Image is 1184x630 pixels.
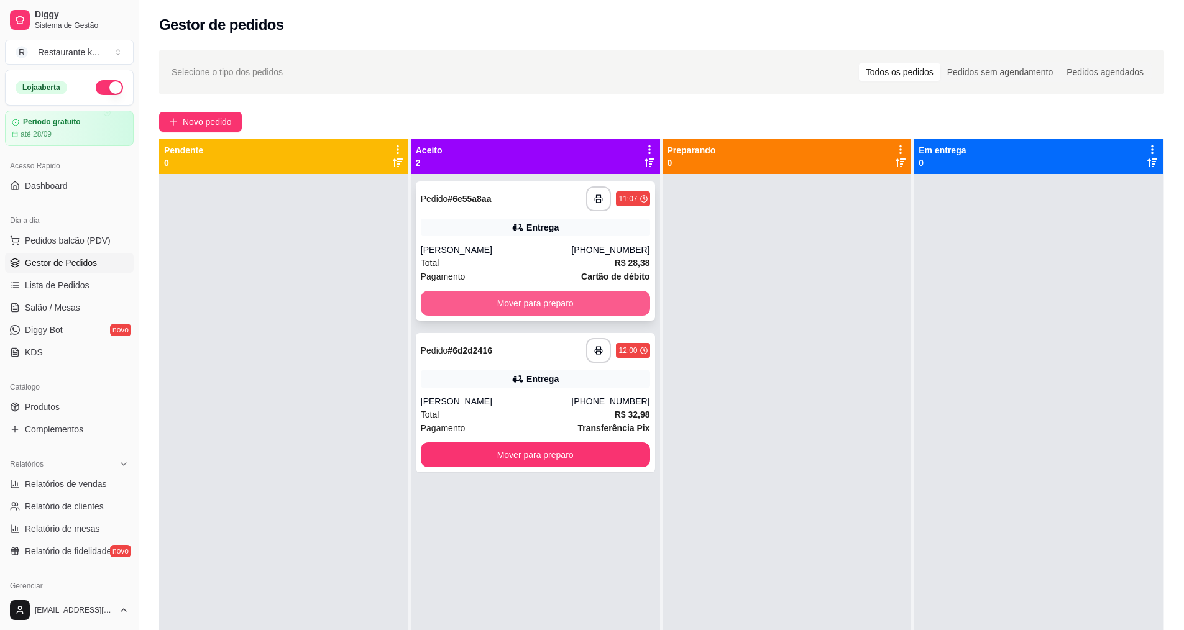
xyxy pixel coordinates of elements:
[35,9,129,21] span: Diggy
[668,144,716,157] p: Preparando
[25,180,68,192] span: Dashboard
[5,342,134,362] a: KDS
[5,156,134,176] div: Acesso Rápido
[421,256,439,270] span: Total
[416,144,443,157] p: Aceito
[5,519,134,539] a: Relatório de mesas
[421,345,448,355] span: Pedido
[421,421,466,435] span: Pagamento
[5,320,134,340] a: Diggy Botnovo
[618,194,637,204] div: 11:07
[5,419,134,439] a: Complementos
[25,234,111,247] span: Pedidos balcão (PDV)
[578,423,650,433] strong: Transferência Pix
[416,157,443,169] p: 2
[5,541,134,561] a: Relatório de fidelidadenovo
[25,346,43,358] span: KDS
[5,595,134,625] button: [EMAIL_ADDRESS][DOMAIN_NAME]
[5,496,134,516] a: Relatório de clientes
[96,80,123,95] button: Alterar Status
[5,253,134,273] a: Gestor de Pedidos
[571,395,649,408] div: [PHONE_NUMBER]
[5,377,134,397] div: Catálogo
[5,211,134,231] div: Dia a dia
[16,81,67,94] div: Loja aberta
[615,409,650,419] strong: R$ 32,98
[5,111,134,146] a: Período gratuitoaté 28/09
[526,221,559,234] div: Entrega
[5,298,134,317] a: Salão / Mesas
[5,474,134,494] a: Relatórios de vendas
[618,345,637,355] div: 12:00
[581,272,649,281] strong: Cartão de débito
[421,194,448,204] span: Pedido
[16,46,28,58] span: R
[421,408,439,421] span: Total
[25,401,60,413] span: Produtos
[5,275,134,295] a: Lista de Pedidos
[159,112,242,132] button: Novo pedido
[35,21,129,30] span: Sistema de Gestão
[919,157,966,169] p: 0
[23,117,81,127] article: Período gratuito
[10,459,44,469] span: Relatórios
[421,395,572,408] div: [PERSON_NAME]
[940,63,1060,81] div: Pedidos sem agendamento
[25,301,80,314] span: Salão / Mesas
[25,545,111,557] span: Relatório de fidelidade
[25,523,100,535] span: Relatório de mesas
[183,115,232,129] span: Novo pedido
[5,397,134,417] a: Produtos
[447,345,492,355] strong: # 6d2d2416
[421,442,650,467] button: Mover para preparo
[571,244,649,256] div: [PHONE_NUMBER]
[159,15,284,35] h2: Gestor de pedidos
[421,270,466,283] span: Pagamento
[5,5,134,35] a: DiggySistema de Gestão
[1060,63,1150,81] div: Pedidos agendados
[25,279,89,291] span: Lista de Pedidos
[25,423,83,436] span: Complementos
[25,324,63,336] span: Diggy Bot
[172,65,283,79] span: Selecione o tipo dos pedidos
[447,194,491,204] strong: # 6e55a8aa
[25,257,97,269] span: Gestor de Pedidos
[164,157,203,169] p: 0
[25,478,107,490] span: Relatórios de vendas
[5,176,134,196] a: Dashboard
[5,576,134,596] div: Gerenciar
[668,157,716,169] p: 0
[526,373,559,385] div: Entrega
[5,231,134,250] button: Pedidos balcão (PDV)
[38,46,99,58] div: Restaurante k ...
[859,63,940,81] div: Todos os pedidos
[421,291,650,316] button: Mover para preparo
[615,258,650,268] strong: R$ 28,38
[5,40,134,65] button: Select a team
[25,500,104,513] span: Relatório de clientes
[21,129,52,139] article: até 28/09
[169,117,178,126] span: plus
[919,144,966,157] p: Em entrega
[35,605,114,615] span: [EMAIL_ADDRESS][DOMAIN_NAME]
[164,144,203,157] p: Pendente
[421,244,572,256] div: [PERSON_NAME]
